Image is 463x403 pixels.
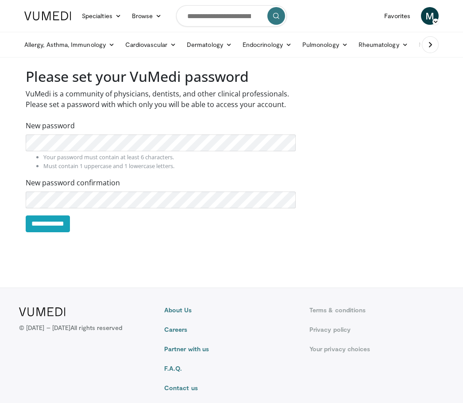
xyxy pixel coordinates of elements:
a: Contact us [164,384,299,392]
a: Terms & conditions [309,306,444,315]
a: Favorites [379,7,416,25]
a: Careers [164,325,299,334]
a: Partner with us [164,345,299,353]
label: New password [26,120,75,131]
p: VuMedi is a community of physicians, dentists, and other clinical professionals. Please set a pas... [26,88,296,110]
a: Dermatology [181,36,237,54]
input: Search topics, interventions [176,5,287,27]
a: Specialties [77,7,127,25]
li: Your password must contain at least 6 characters. [43,153,296,161]
a: Cardiovascular [120,36,181,54]
a: About Us [164,306,299,315]
a: Rheumatology [353,36,413,54]
a: Privacy policy [309,325,444,334]
a: F.A.Q. [164,364,299,373]
a: Allergy, Asthma, Immunology [19,36,120,54]
a: Pulmonology [297,36,353,54]
a: Your privacy choices [309,345,444,353]
span: All rights reserved [70,324,122,331]
img: VuMedi Logo [19,307,66,316]
a: Browse [127,7,167,25]
img: VuMedi Logo [24,12,71,20]
h2: Please set your VuMedi password [26,68,296,85]
label: New password confirmation [26,177,120,188]
li: Must contain 1 uppercase and 1 lowercase letters. [43,162,296,170]
a: M [421,7,439,25]
a: Endocrinology [237,36,297,54]
p: © [DATE] – [DATE] [19,323,123,332]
